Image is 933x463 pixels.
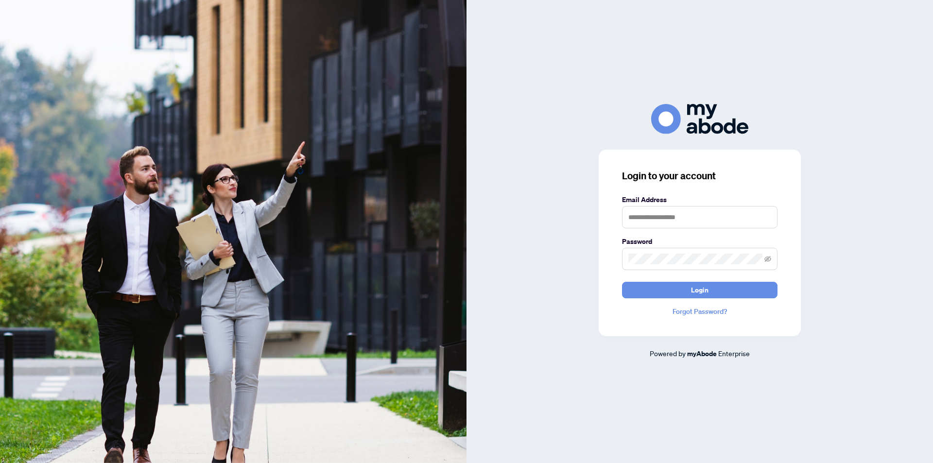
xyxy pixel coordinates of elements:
label: Password [622,236,777,247]
span: Login [691,282,708,298]
label: Email Address [622,194,777,205]
span: Powered by [650,349,686,358]
a: Forgot Password? [622,306,777,317]
a: myAbode [687,348,717,359]
img: ma-logo [651,104,748,134]
span: Enterprise [718,349,750,358]
button: Login [622,282,777,298]
h3: Login to your account [622,169,777,183]
span: eye-invisible [764,256,771,262]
